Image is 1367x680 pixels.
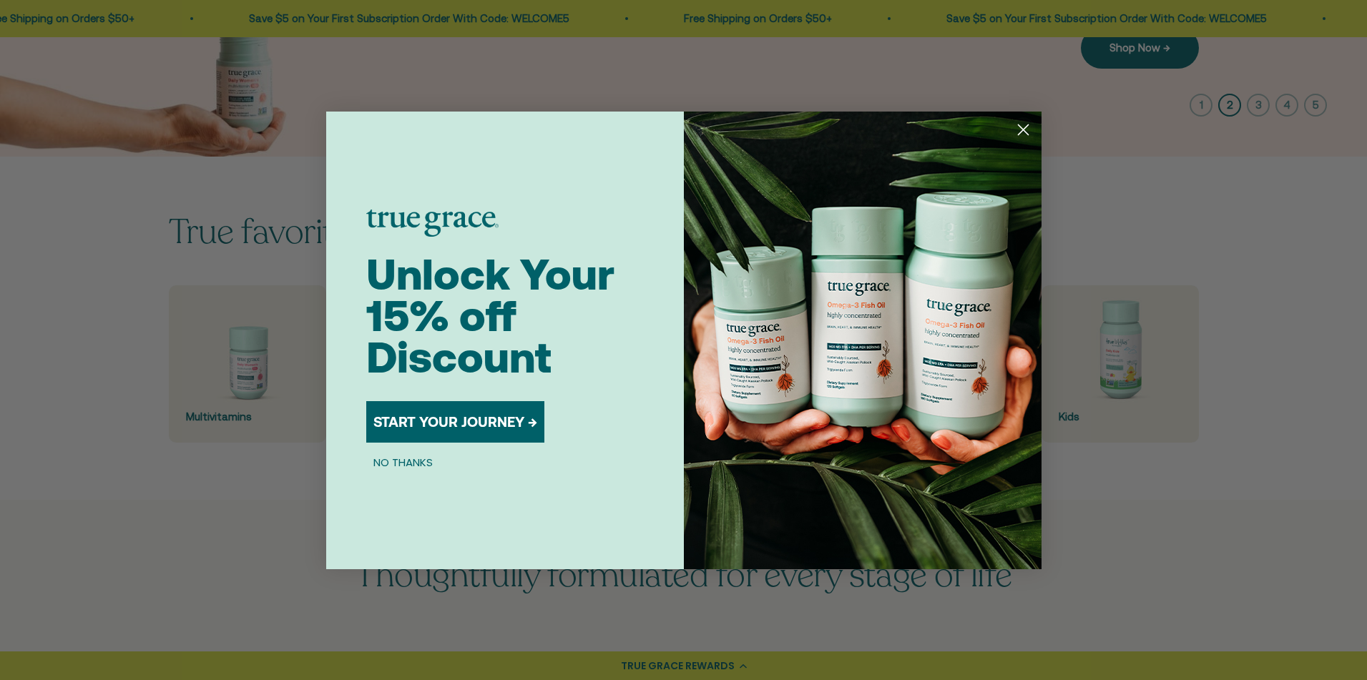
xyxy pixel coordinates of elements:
img: 098727d5-50f8-4f9b-9554-844bb8da1403.jpeg [684,112,1042,569]
button: Close dialog [1011,117,1036,142]
button: NO THANKS [366,454,440,471]
span: Unlock Your 15% off Discount [366,250,614,382]
img: logo placeholder [366,210,499,237]
button: START YOUR JOURNEY → [366,401,544,443]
